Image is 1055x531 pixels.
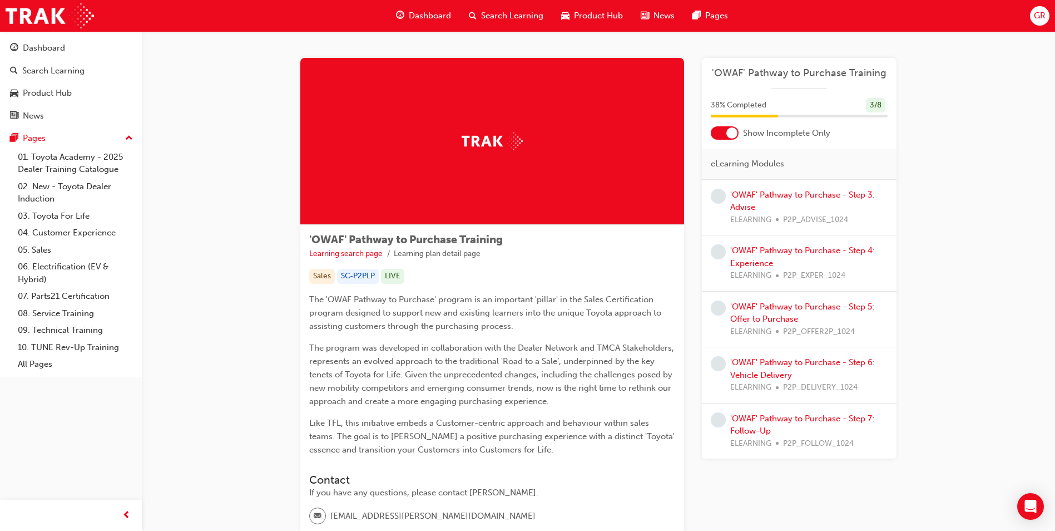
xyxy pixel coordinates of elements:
[783,381,858,394] span: P2P_DELIVERY_1024
[314,509,321,524] span: email-icon
[381,269,404,284] div: LIVE
[4,83,137,104] a: Product Hub
[783,326,855,338] span: P2P_OFFER2P_1024
[653,9,675,22] span: News
[730,414,874,436] a: 'OWAF' Pathway to Purchase - Step 7: Follow-Up
[4,38,137,58] a: Dashboard
[711,99,766,112] span: 38 % Completed
[683,4,737,27] a: pages-iconPages
[10,66,18,76] span: search-icon
[641,9,649,23] span: news-icon
[23,132,46,145] div: Pages
[394,248,481,260] li: Learning plan detail page
[309,233,503,246] span: 'OWAF' Pathway to Purchase Training
[309,486,675,499] div: If you have any questions, please contact [PERSON_NAME].
[730,381,771,394] span: ELEARNING
[730,326,771,338] span: ELEARNING
[692,9,701,23] span: pages-icon
[13,149,137,178] a: 01. Toyota Academy - 2025 Dealer Training Catalogue
[730,190,875,213] a: 'OWAF' Pathway to Purchase - Step 3: Advise
[4,128,137,149] button: Pages
[730,302,874,324] a: 'OWAF' Pathway to Purchase - Step 5: Offer to Purchase
[469,9,477,23] span: search-icon
[481,9,543,22] span: Search Learning
[10,134,18,144] span: pages-icon
[330,510,536,523] span: [EMAIL_ADDRESS][PERSON_NAME][DOMAIN_NAME]
[4,106,137,126] a: News
[783,269,845,282] span: P2P_EXPER_1024
[711,67,888,80] a: 'OWAF' Pathway to Purchase Training
[23,42,65,55] div: Dashboard
[632,4,683,27] a: news-iconNews
[730,214,771,227] span: ELEARNING
[13,258,137,288] a: 06. Electrification (EV & Hybrid)
[337,269,379,284] div: SC-P2PLP
[4,61,137,81] a: Search Learning
[711,189,726,204] span: learningRecordVerb_NONE-icon
[561,9,569,23] span: car-icon
[552,4,632,27] a: car-iconProduct Hub
[460,4,552,27] a: search-iconSearch Learning
[387,4,460,27] a: guage-iconDashboard
[13,288,137,305] a: 07. Parts21 Certification
[730,357,875,380] a: 'OWAF' Pathway to Purchase - Step 6: Vehicle Delivery
[13,242,137,259] a: 05. Sales
[309,343,676,406] span: The program was developed in collaboration with the Dealer Network and TMCA Stakeholders, represe...
[13,305,137,322] a: 08. Service Training
[730,245,875,268] a: 'OWAF' Pathway to Purchase - Step 4: Experience
[783,437,854,450] span: P2P_FOLLOW_1024
[13,356,137,373] a: All Pages
[125,131,133,146] span: up-icon
[6,3,94,28] img: Trak
[309,418,677,455] span: Like TFL, this initiative embeds a Customer-centric approach and behaviour within sales teams. Th...
[13,178,137,208] a: 02. New - Toyota Dealer Induction
[1017,493,1044,520] div: Open Intercom Messenger
[122,509,131,523] span: prev-icon
[711,158,784,170] span: eLearning Modules
[10,111,18,121] span: news-icon
[711,244,726,259] span: learningRecordVerb_NONE-icon
[866,98,885,113] div: 3 / 8
[309,294,663,331] span: The 'OWAF Pathway to Purchase' program is an important 'pillar' in the Sales Certification progra...
[13,322,137,339] a: 09. Technical Training
[574,9,623,22] span: Product Hub
[730,437,771,450] span: ELEARNING
[705,9,728,22] span: Pages
[711,412,726,427] span: learningRecordVerb_NONE-icon
[13,224,137,242] a: 04. Customer Experience
[1030,6,1049,26] button: GR
[23,110,44,122] div: News
[462,132,523,150] img: Trak
[730,269,771,282] span: ELEARNING
[396,9,404,23] span: guage-icon
[783,214,848,227] span: P2P_ADVISE_1024
[4,36,137,128] button: DashboardSearch LearningProduct HubNews
[22,65,85,77] div: Search Learning
[13,339,137,356] a: 10. TUNE Rev-Up Training
[711,356,726,371] span: learningRecordVerb_NONE-icon
[13,208,137,225] a: 03. Toyota For Life
[23,87,72,100] div: Product Hub
[309,474,675,486] h3: Contact
[10,88,18,99] span: car-icon
[309,249,383,258] a: Learning search page
[1034,9,1046,22] span: GR
[409,9,451,22] span: Dashboard
[711,301,726,316] span: learningRecordVerb_NONE-icon
[743,127,830,140] span: Show Incomplete Only
[309,269,335,284] div: Sales
[10,43,18,53] span: guage-icon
